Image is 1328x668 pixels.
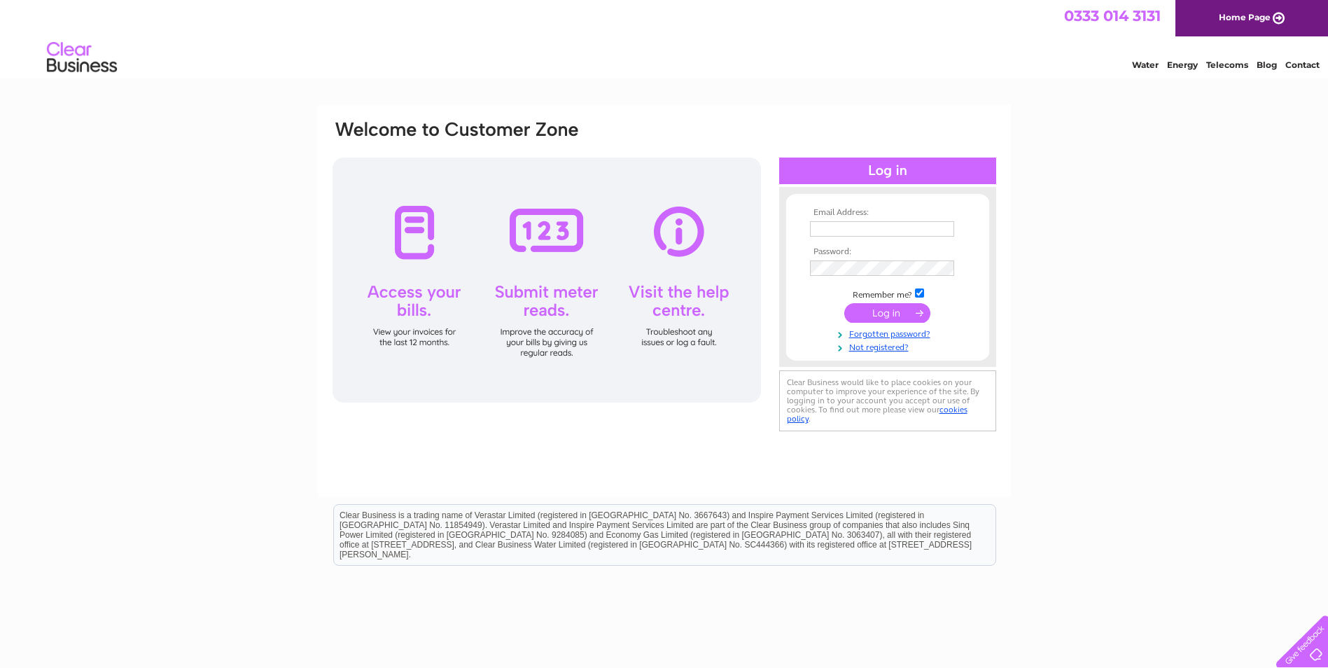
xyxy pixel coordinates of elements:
[1257,60,1277,70] a: Blog
[787,405,967,424] a: cookies policy
[806,286,969,300] td: Remember me?
[806,247,969,257] th: Password:
[1285,60,1320,70] a: Contact
[810,326,969,340] a: Forgotten password?
[844,303,930,323] input: Submit
[334,8,995,68] div: Clear Business is a trading name of Verastar Limited (registered in [GEOGRAPHIC_DATA] No. 3667643...
[46,36,118,79] img: logo.png
[1206,60,1248,70] a: Telecoms
[1167,60,1198,70] a: Energy
[810,340,969,353] a: Not registered?
[1064,7,1161,25] a: 0333 014 3131
[806,208,969,218] th: Email Address:
[779,370,996,431] div: Clear Business would like to place cookies on your computer to improve your experience of the sit...
[1132,60,1159,70] a: Water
